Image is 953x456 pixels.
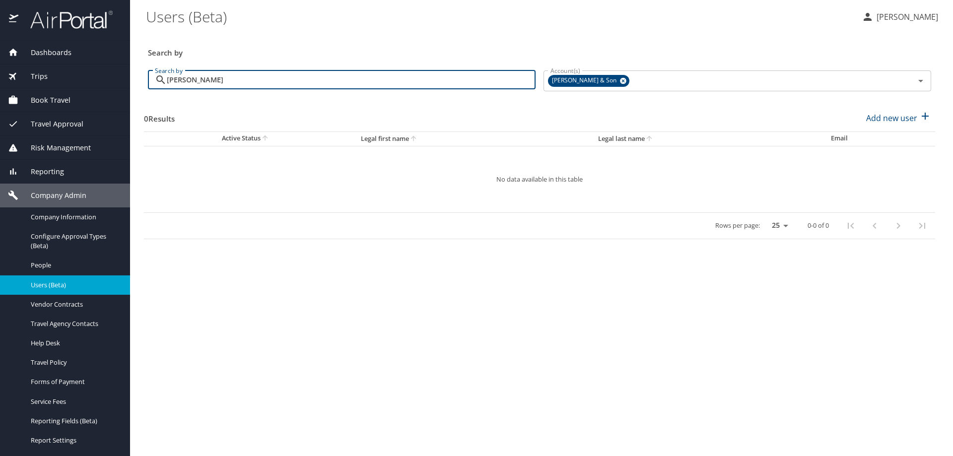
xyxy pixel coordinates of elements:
th: Legal last name [590,131,823,146]
h1: Users (Beta) [146,1,854,32]
p: Rows per page: [715,222,760,229]
span: Service Fees [31,397,118,406]
span: Dashboards [18,47,71,58]
select: rows per page [764,218,792,233]
table: User Search Table [144,131,935,239]
span: Travel Policy [31,358,118,367]
th: Legal first name [353,131,591,146]
span: Vendor Contracts [31,300,118,309]
p: No data available in this table [174,176,905,183]
p: 0-0 of 0 [808,222,829,229]
button: [PERSON_NAME] [858,8,942,26]
span: Reporting [18,166,64,177]
h3: 0 Results [144,107,175,125]
span: [PERSON_NAME] & Son [548,75,622,86]
span: Users (Beta) [31,280,118,290]
span: Reporting Fields (Beta) [31,416,118,426]
button: sort [261,134,271,143]
span: Book Travel [18,95,70,106]
p: Add new user [866,112,917,124]
span: Configure Approval Types (Beta) [31,232,118,251]
h3: Search by [148,41,931,59]
th: Email [823,131,935,146]
span: Help Desk [31,338,118,348]
span: Company Admin [18,190,86,201]
div: [PERSON_NAME] & Son [548,75,629,87]
button: Open [914,74,928,88]
span: Travel Agency Contacts [31,319,118,328]
span: People [31,261,118,270]
p: [PERSON_NAME] [874,11,938,23]
span: Risk Management [18,142,91,153]
img: airportal-logo.png [19,10,113,29]
th: Active Status [144,131,353,146]
span: Company Information [31,212,118,222]
span: Forms of Payment [31,377,118,387]
img: icon-airportal.png [9,10,19,29]
span: Trips [18,71,48,82]
span: Travel Approval [18,119,83,130]
span: Report Settings [31,436,118,445]
button: Add new user [862,107,935,129]
button: sort [409,134,419,144]
button: sort [645,134,655,144]
input: Search by name or email [167,70,536,89]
